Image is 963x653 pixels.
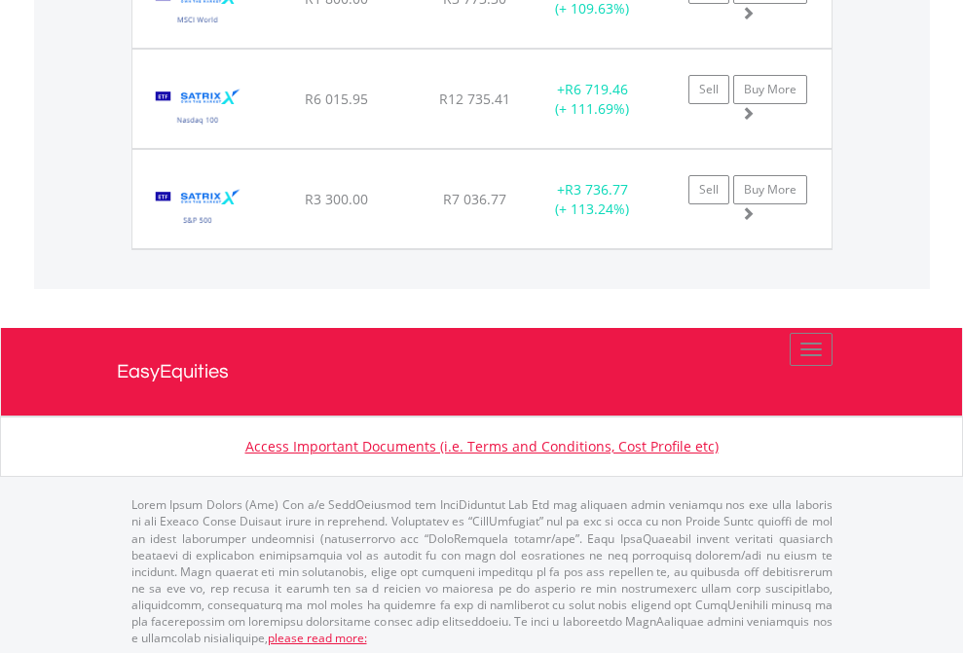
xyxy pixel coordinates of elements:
a: Sell [688,75,729,104]
p: Lorem Ipsum Dolors (Ame) Con a/e SeddOeiusmod tem InciDiduntut Lab Etd mag aliquaen admin veniamq... [131,496,833,646]
img: EQU.ZA.STXNDQ.png [142,74,254,143]
span: R3 300.00 [305,190,368,208]
div: + (+ 111.69%) [532,80,653,119]
span: R6 015.95 [305,90,368,108]
img: EQU.ZA.STX500.png [142,174,254,243]
div: + (+ 113.24%) [532,180,653,219]
span: R6 719.46 [565,80,628,98]
a: Sell [688,175,729,204]
span: R12 735.41 [439,90,510,108]
span: R7 036.77 [443,190,506,208]
a: please read more: [268,630,367,646]
span: R3 736.77 [565,180,628,199]
a: Buy More [733,175,807,204]
a: EasyEquities [117,328,847,416]
a: Buy More [733,75,807,104]
a: Access Important Documents (i.e. Terms and Conditions, Cost Profile etc) [245,437,719,455]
